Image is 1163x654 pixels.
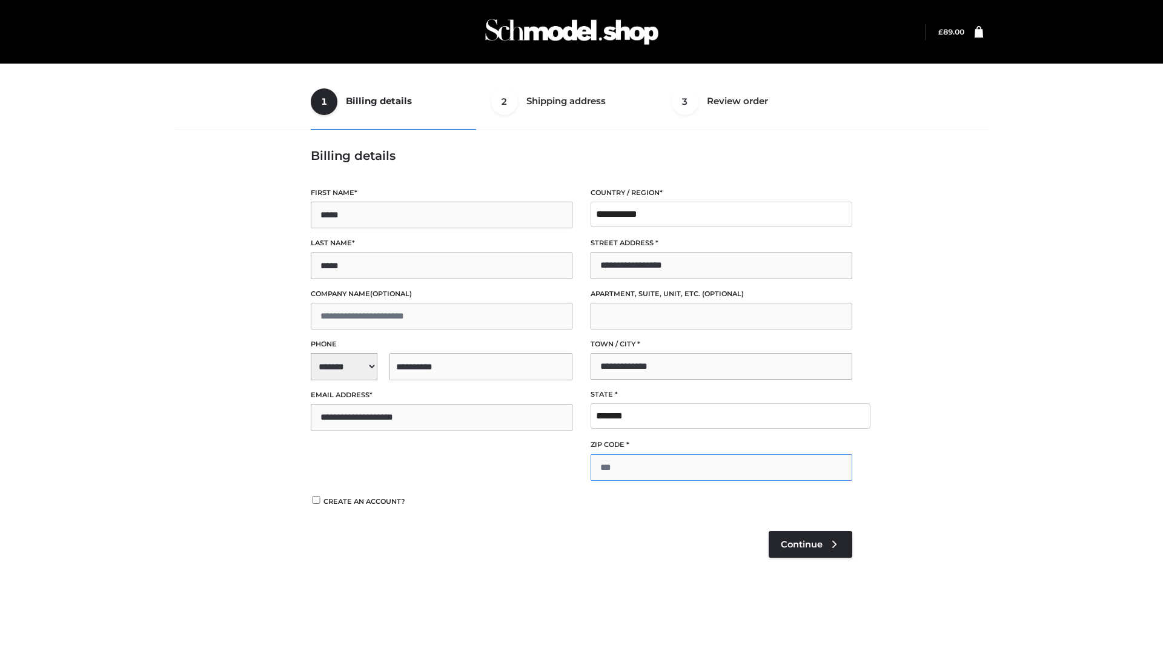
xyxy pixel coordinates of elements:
label: Last name [311,237,572,249]
label: Apartment, suite, unit, etc. [591,288,852,300]
label: First name [311,187,572,199]
label: Email address [311,389,572,401]
img: Schmodel Admin 964 [481,8,663,56]
label: Street address [591,237,852,249]
a: £89.00 [938,27,964,36]
span: Create an account? [323,497,405,506]
label: State [591,389,852,400]
label: Phone [311,339,572,350]
span: Continue [781,539,823,550]
span: £ [938,27,943,36]
label: Company name [311,288,572,300]
span: (optional) [702,289,744,298]
bdi: 89.00 [938,27,964,36]
a: Continue [769,531,852,558]
label: ZIP Code [591,439,852,451]
label: Town / City [591,339,852,350]
h3: Billing details [311,148,852,163]
label: Country / Region [591,187,852,199]
span: (optional) [370,289,412,298]
input: Create an account? [311,496,322,504]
